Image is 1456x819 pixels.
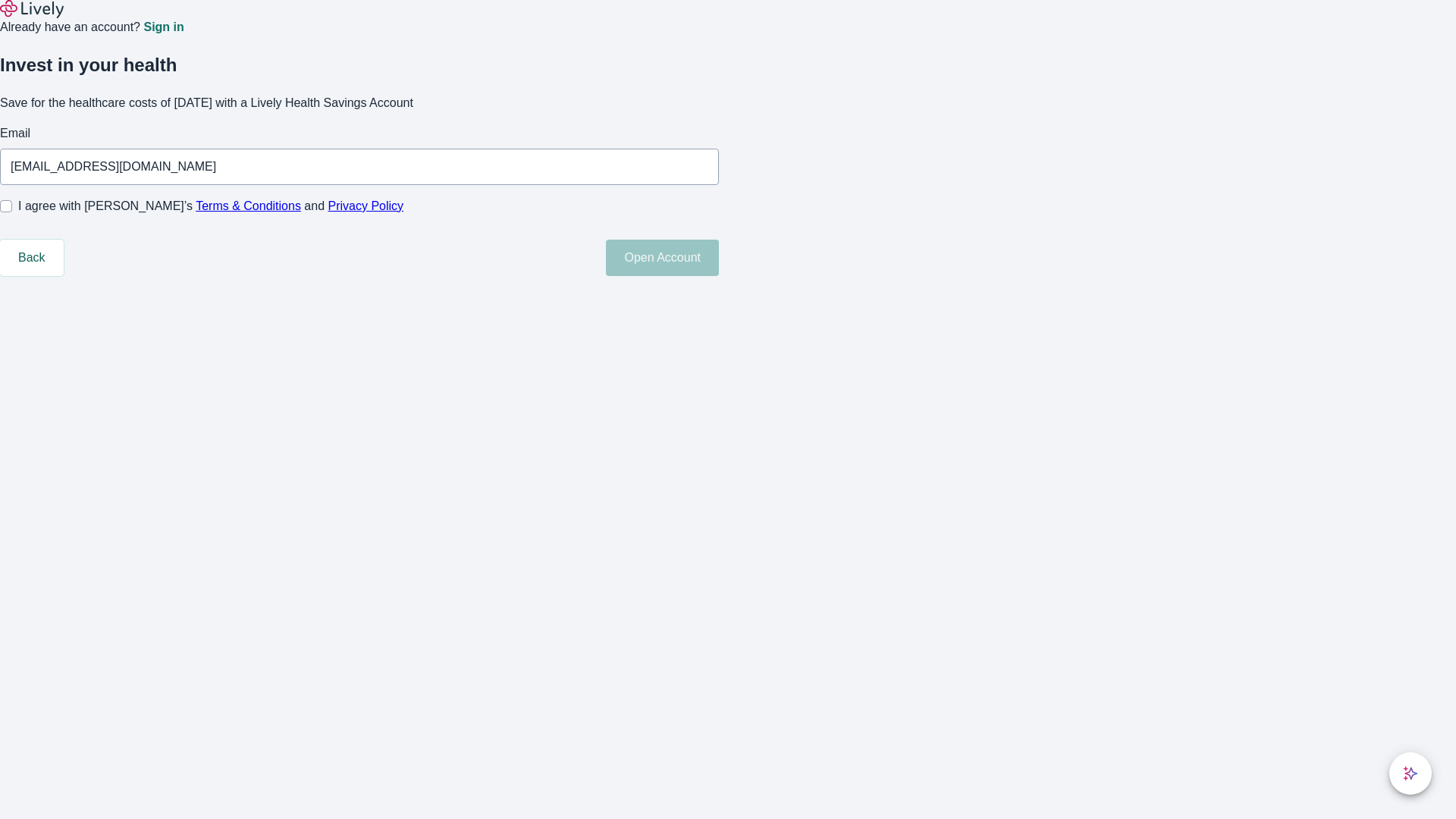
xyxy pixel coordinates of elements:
svg: Lively AI Assistant [1403,766,1418,781]
button: chat [1389,752,1432,795]
a: Terms & Conditions [196,199,301,212]
a: Sign in [143,21,184,33]
span: I agree with [PERSON_NAME]’s and [18,197,403,215]
a: Privacy Policy [328,199,404,212]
